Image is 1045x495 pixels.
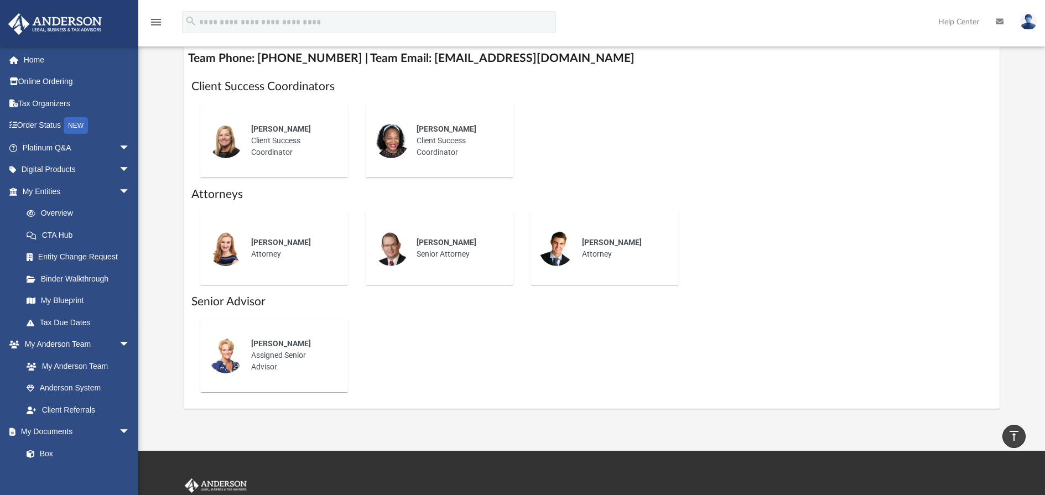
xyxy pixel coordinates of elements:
img: User Pic [1020,14,1037,30]
a: menu [149,21,163,29]
img: Anderson Advisors Platinum Portal [183,478,249,493]
span: arrow_drop_down [119,421,141,444]
div: Attorney [243,229,340,268]
span: arrow_drop_down [119,137,141,159]
a: Overview [15,202,147,225]
a: Platinum Q&Aarrow_drop_down [8,137,147,159]
a: Digital Productsarrow_drop_down [8,159,147,181]
i: vertical_align_top [1007,429,1021,442]
div: NEW [64,117,88,134]
a: Binder Walkthrough [15,268,147,290]
h4: Team Phone: [PHONE_NUMBER] | Team Email: [EMAIL_ADDRESS][DOMAIN_NAME] [184,46,1000,71]
img: thumbnail [373,231,409,266]
i: menu [149,15,163,29]
span: [PERSON_NAME] [417,238,476,247]
a: My Documentsarrow_drop_down [8,421,141,443]
a: Entity Change Request [15,246,147,268]
img: thumbnail [373,123,409,158]
div: Attorney [574,229,671,268]
span: arrow_drop_down [119,334,141,356]
img: thumbnail [208,123,243,158]
span: [PERSON_NAME] [251,238,311,247]
span: arrow_drop_down [119,159,141,181]
a: Box [15,442,136,465]
img: thumbnail [208,231,243,266]
a: My Blueprint [15,290,141,312]
h1: Client Success Coordinators [191,79,992,95]
span: arrow_drop_down [119,180,141,203]
span: [PERSON_NAME] [251,339,311,348]
img: thumbnail [208,338,243,373]
a: Tax Organizers [8,92,147,114]
div: Client Success Coordinator [409,116,506,166]
a: My Anderson Teamarrow_drop_down [8,334,141,356]
a: My Anderson Team [15,355,136,377]
img: Anderson Advisors Platinum Portal [5,13,105,35]
a: Client Referrals [15,399,141,421]
a: My Entitiesarrow_drop_down [8,180,147,202]
a: CTA Hub [15,224,147,246]
a: Home [8,49,147,71]
div: Client Success Coordinator [243,116,340,166]
a: Tax Due Dates [15,311,147,334]
i: search [185,15,197,27]
div: Assigned Senior Advisor [243,330,340,381]
h1: Attorneys [191,186,992,202]
a: vertical_align_top [1002,425,1026,448]
a: Online Ordering [8,71,147,93]
a: Anderson System [15,377,141,399]
div: Senior Attorney [409,229,506,268]
span: [PERSON_NAME] [582,238,642,247]
span: [PERSON_NAME] [251,124,311,133]
h1: Senior Advisor [191,294,992,310]
img: thumbnail [539,231,574,266]
span: [PERSON_NAME] [417,124,476,133]
a: Order StatusNEW [8,114,147,137]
